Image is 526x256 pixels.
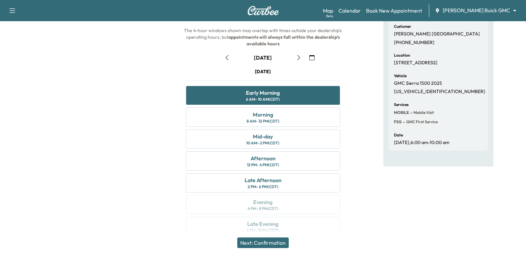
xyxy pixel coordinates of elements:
[253,132,273,140] div: Mid-day
[245,176,281,184] div: Late Afternoon
[254,54,272,61] div: [DATE]
[253,111,273,119] div: Morning
[323,7,333,15] a: MapBeta
[246,140,279,146] div: 10 AM - 2 PM (CDT)
[228,34,341,47] b: appointments will always fall within the dealership's available hours
[402,119,405,125] span: -
[394,53,410,57] h6: Location
[394,60,437,66] p: [STREET_ADDRESS]
[394,103,409,107] h6: Services
[394,74,407,78] h6: Vehicle
[338,7,361,15] a: Calendar
[251,154,275,162] div: Afternoon
[405,119,438,125] span: GMC First Service
[326,14,333,19] div: Beta
[394,25,411,28] h6: Customer
[255,68,271,75] div: [DATE]
[394,119,402,125] span: FSG
[409,109,412,116] span: -
[237,237,289,248] button: Next: Confirmation
[394,133,403,137] h6: Date
[394,80,442,86] p: GMC Sierra 1500 2025
[246,97,280,102] div: 6 AM - 10 AM (CDT)
[412,110,434,115] span: Mobile Visit
[394,110,409,115] span: MOBILE
[394,140,449,146] p: [DATE] , 6:00 am - 10:00 am
[366,7,422,15] a: Book New Appointment
[248,184,278,189] div: 2 PM - 6 PM (CDT)
[394,31,480,37] p: [PERSON_NAME] [GEOGRAPHIC_DATA]
[247,162,279,168] div: 12 PM - 4 PM (CDT)
[394,89,485,95] p: [US_VEHICLE_IDENTIFICATION_NUMBER]
[394,40,434,46] p: [PHONE_NUMBER]
[184,8,343,47] span: The arrival window the night before the service date. The 4-hour windows shown may overlap with t...
[247,6,279,15] img: Curbee Logo
[247,119,279,124] div: 8 AM - 12 PM (CDT)
[246,89,280,97] div: Early Morning
[443,7,510,14] span: [PERSON_NAME] Buick GMC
